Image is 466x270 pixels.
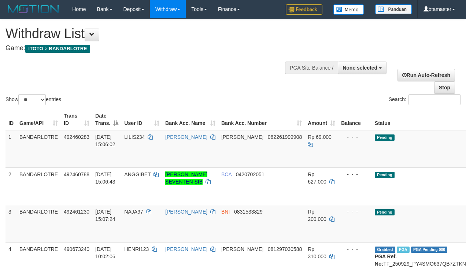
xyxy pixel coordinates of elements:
span: HENRI123 [124,246,149,252]
a: Stop [434,81,455,94]
th: User ID: activate to sort column ascending [121,109,162,130]
b: PGA Ref. No: [375,254,397,267]
span: Copy 082261999908 to clipboard [268,134,302,140]
div: - - - [341,133,369,141]
td: BANDARLOTRE [16,205,61,242]
span: Grabbed [375,247,395,253]
div: - - - [341,245,369,253]
span: [DATE] 10:02:06 [95,246,115,259]
span: ITOTO > BANDARLOTRE [25,45,90,53]
span: Pending [375,134,395,141]
img: Button%20Memo.svg [333,4,364,15]
span: Copy 081297030588 to clipboard [268,246,302,252]
select: Showentries [18,94,46,105]
div: PGA Site Balance / [285,62,338,74]
span: Pending [375,209,395,215]
th: Balance [338,109,372,130]
td: BANDARLOTRE [16,130,61,168]
span: [PERSON_NAME] [221,246,263,252]
span: Copy 0420702051 to clipboard [236,171,265,177]
h1: Withdraw List [5,26,303,41]
span: NAJA97 [124,209,143,215]
h4: Game: [5,45,303,52]
span: 492460788 [64,171,89,177]
img: Feedback.jpg [286,4,322,15]
span: 492460283 [64,134,89,140]
span: 492461230 [64,209,89,215]
td: 3 [5,205,16,242]
th: Amount: activate to sort column ascending [305,109,338,130]
span: 490673240 [64,246,89,252]
img: MOTION_logo.png [5,4,61,15]
button: None selected [338,62,387,74]
a: [PERSON_NAME] [165,246,207,252]
td: 2 [5,167,16,205]
th: Bank Acc. Name: activate to sort column ascending [162,109,218,130]
div: - - - [341,208,369,215]
label: Show entries [5,94,61,105]
span: [DATE] 15:06:43 [95,171,115,185]
span: Rp 627.000 [308,171,326,185]
span: BNI [221,209,230,215]
th: Bank Acc. Number: activate to sort column ascending [218,109,305,130]
span: Rp 200.000 [308,209,326,222]
a: [PERSON_NAME] SEVENTEN SIB [165,171,207,185]
span: Marked by btaveoaa1 [397,247,410,253]
a: [PERSON_NAME] [165,134,207,140]
div: - - - [341,171,369,178]
th: Trans ID: activate to sort column ascending [61,109,92,130]
th: Game/API: activate to sort column ascending [16,109,61,130]
span: PGA Pending [411,247,448,253]
span: Rp 310.000 [308,246,326,259]
span: BCA [221,171,232,177]
th: Date Trans.: activate to sort column descending [92,109,121,130]
span: ANGGIBET [124,171,151,177]
input: Search: [408,94,461,105]
img: panduan.png [375,4,412,14]
span: Rp 69.000 [308,134,332,140]
a: [PERSON_NAME] [165,209,207,215]
span: Pending [375,172,395,178]
span: [DATE] 15:06:02 [95,134,115,147]
span: [DATE] 15:07:24 [95,209,115,222]
a: Run Auto-Refresh [397,69,455,81]
td: BANDARLOTRE [16,167,61,205]
td: 1 [5,130,16,168]
label: Search: [389,94,461,105]
span: None selected [343,65,377,71]
th: ID [5,109,16,130]
span: LILIS234 [124,134,145,140]
span: Copy 0831533829 to clipboard [234,209,263,215]
span: [PERSON_NAME] [221,134,263,140]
